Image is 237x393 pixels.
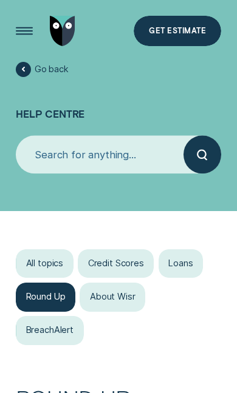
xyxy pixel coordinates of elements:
a: Get Estimate [134,16,221,46]
button: Open Menu [9,16,39,46]
a: Round Up [16,283,75,312]
a: About Wisr [80,283,145,312]
img: Wisr [50,16,75,46]
a: Credit Scores [78,249,154,278]
span: Go back [35,64,69,75]
a: Go back [16,62,69,77]
a: All topics [16,249,74,278]
a: Loans [159,249,204,278]
button: Submit your search query. [184,136,221,173]
h1: Help Centre [16,79,221,136]
input: Search for anything... [16,136,184,173]
a: BreachAlert [16,316,84,345]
